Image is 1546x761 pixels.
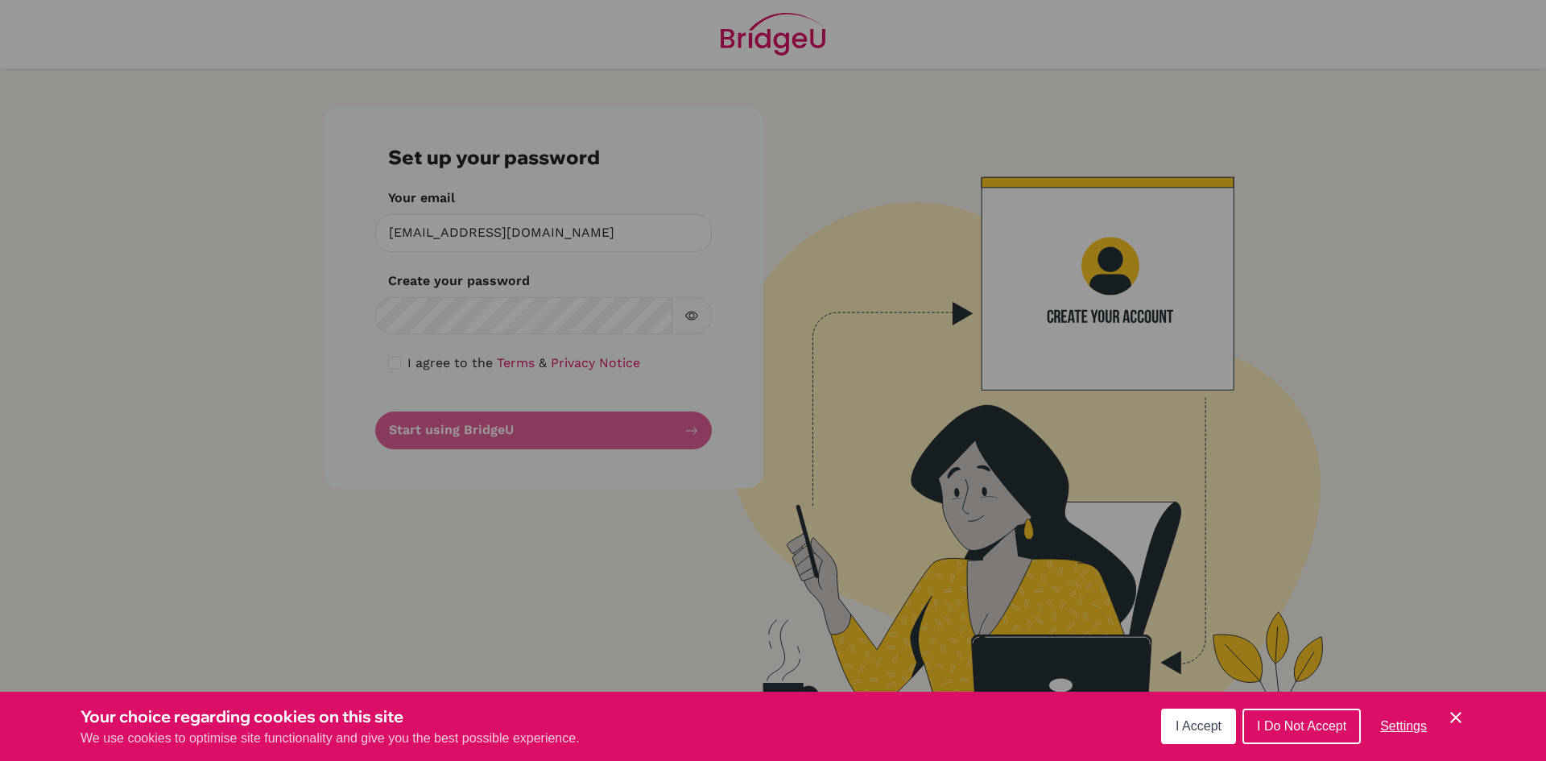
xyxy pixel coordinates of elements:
[1161,709,1236,744] button: I Accept
[1257,719,1346,733] span: I Do Not Accept
[1446,708,1465,727] button: Save and close
[1242,709,1361,744] button: I Do Not Accept
[1367,710,1440,742] button: Settings
[1380,719,1427,733] span: Settings
[1176,719,1222,733] span: I Accept
[81,705,580,729] h3: Your choice regarding cookies on this site
[81,729,580,748] p: We use cookies to optimise site functionality and give you the best possible experience.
